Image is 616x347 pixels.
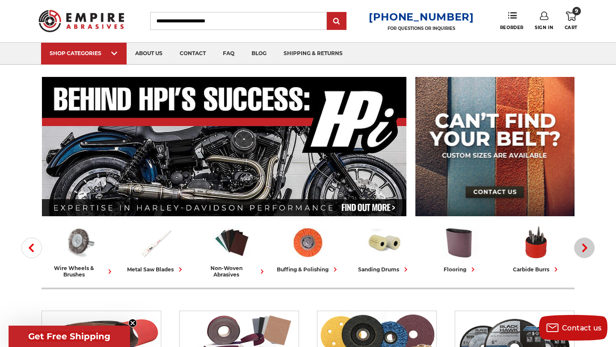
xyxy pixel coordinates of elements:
span: Contact us [562,324,602,332]
img: Carbide Burrs [518,224,555,261]
a: about us [127,43,171,65]
p: FOR QUESTIONS OR INQUIRIES [369,26,474,31]
img: Flooring [441,224,479,261]
div: sanding drums [358,265,410,274]
a: [PHONE_NUMBER] [369,11,474,23]
span: 9 [572,7,581,15]
a: non-woven abrasives [197,224,267,278]
a: sanding drums [349,224,419,274]
input: Submit [328,13,345,30]
img: Banner for an interview featuring Horsepower Inc who makes Harley performance upgrades featured o... [42,77,407,216]
img: Wire Wheels & Brushes [61,224,98,261]
span: Get Free Shipping [28,331,110,341]
button: Next [574,238,595,258]
a: contact [171,43,214,65]
button: Contact us [539,315,607,341]
a: Reorder [500,12,524,30]
span: Reorder [500,25,524,30]
div: non-woven abrasives [197,265,267,278]
a: shipping & returns [275,43,351,65]
img: Metal Saw Blades [137,224,175,261]
a: wire wheels & brushes [45,224,114,278]
a: blog [243,43,275,65]
img: promo banner for custom belts. [415,77,575,216]
div: buffing & polishing [277,265,340,274]
img: Non-woven Abrasives [213,224,251,261]
a: carbide burrs [502,224,571,274]
img: Buffing & Polishing [289,224,327,261]
a: flooring [426,224,495,274]
button: Previous [21,238,42,258]
a: faq [214,43,243,65]
div: Get Free ShippingClose teaser [9,326,130,347]
div: SHOP CATEGORIES [50,50,118,56]
div: metal saw blades [127,265,185,274]
a: 9 Cart [565,12,577,30]
a: buffing & polishing [273,224,343,274]
a: metal saw blades [121,224,190,274]
span: Sign In [535,25,553,30]
img: Sanding Drums [365,224,403,261]
div: flooring [444,265,477,274]
div: carbide burrs [513,265,560,274]
div: wire wheels & brushes [45,265,114,278]
span: Cart [565,25,577,30]
img: Empire Abrasives [38,4,124,38]
button: Close teaser [128,319,137,327]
